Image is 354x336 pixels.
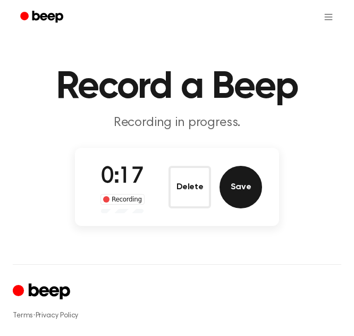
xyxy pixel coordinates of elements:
h1: Record a Beep [13,68,341,106]
button: Delete Audio Record [168,166,211,208]
a: Cruip [13,282,73,303]
div: · [13,310,341,321]
a: Beep [13,7,73,28]
div: Recording [100,194,145,205]
p: Recording in progress. [13,115,341,131]
a: Terms [13,312,33,320]
button: Save Audio Record [220,166,262,208]
span: 0:17 [101,166,144,188]
a: Privacy Policy [36,312,79,320]
button: Open menu [316,4,341,30]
